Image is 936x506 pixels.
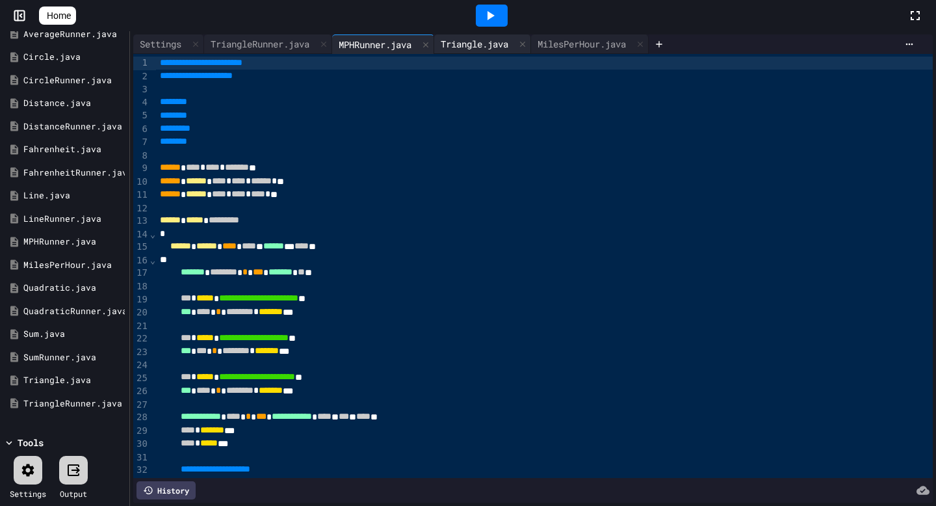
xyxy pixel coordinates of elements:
[136,481,196,499] div: History
[133,162,149,176] div: 9
[10,488,46,499] div: Settings
[133,34,204,54] div: Settings
[133,464,149,477] div: 32
[23,374,125,387] div: Triangle.java
[204,37,316,51] div: TriangleRunner.java
[23,305,125,318] div: QuadraticRunner.java
[133,83,149,96] div: 3
[434,34,531,54] div: Triangle.java
[133,57,149,70] div: 1
[23,120,125,133] div: DistanceRunner.java
[133,228,149,241] div: 14
[133,123,149,137] div: 6
[133,241,149,254] div: 15
[133,136,149,150] div: 7
[23,74,125,87] div: CircleRunner.java
[133,385,149,399] div: 26
[133,438,149,451] div: 30
[60,488,87,499] div: Output
[332,38,418,51] div: MPHRunner.java
[133,451,149,464] div: 31
[332,34,434,54] div: MPHRunner.java
[133,359,149,372] div: 24
[133,202,149,215] div: 12
[204,34,332,54] div: TriangleRunner.java
[23,351,125,364] div: SumRunner.java
[23,282,125,295] div: Quadratic.java
[149,229,156,239] span: Fold line
[23,51,125,64] div: Circle.java
[23,189,125,202] div: Line.java
[133,332,149,346] div: 22
[23,28,125,41] div: AverageRunner.java
[133,150,149,163] div: 8
[531,37,632,51] div: MilesPerHour.java
[133,70,149,84] div: 2
[23,259,125,272] div: MilesPerHour.java
[47,9,71,22] span: Home
[23,97,125,110] div: Distance.java
[133,425,149,438] div: 29
[133,411,149,425] div: 28
[133,176,149,189] div: 10
[133,215,149,228] div: 13
[133,477,149,490] div: 33
[23,213,125,226] div: LineRunner.java
[531,34,649,54] div: MilesPerHour.java
[133,346,149,360] div: 23
[39,7,76,25] a: Home
[133,372,149,386] div: 25
[133,320,149,333] div: 21
[133,96,149,110] div: 4
[133,293,149,307] div: 19
[23,328,125,341] div: Sum.java
[133,254,149,267] div: 16
[149,255,156,265] span: Fold line
[133,306,149,320] div: 20
[23,143,125,156] div: Fahrenheit.java
[23,397,125,410] div: TriangleRunner.java
[18,436,44,449] div: Tools
[23,166,125,180] div: FahrenheitRunner.java
[133,280,149,293] div: 18
[133,267,149,280] div: 17
[133,37,188,51] div: Settings
[133,189,149,202] div: 11
[133,399,149,412] div: 27
[23,235,125,248] div: MPHRunner.java
[434,37,515,51] div: Triangle.java
[133,109,149,123] div: 5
